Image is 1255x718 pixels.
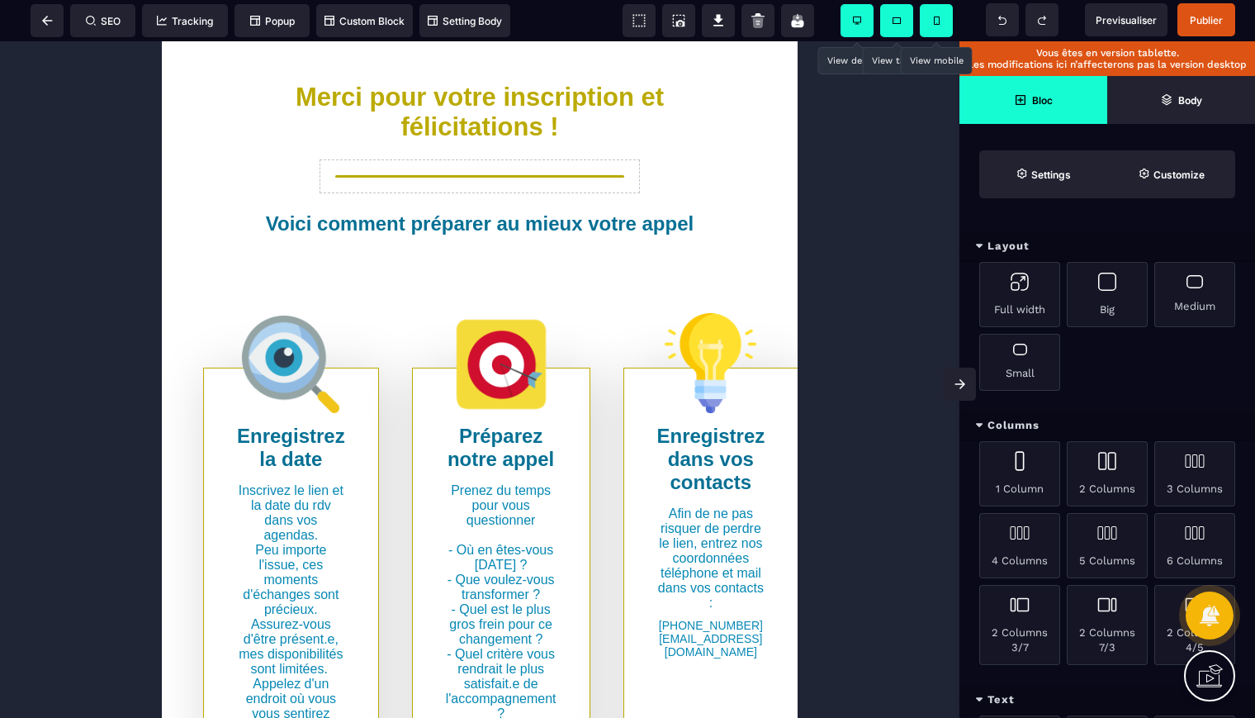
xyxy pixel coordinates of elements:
[968,47,1247,59] p: Vous êtes en version tablette.
[1032,94,1053,107] strong: Bloc
[979,150,1107,198] span: Settings
[291,274,388,372] img: 387b4a10bf48ab8712f183923d080910_01-17_86383.png
[1031,169,1071,181] strong: Settings
[1067,585,1148,665] div: 2 Columns 7/3
[1190,14,1223,26] span: Publier
[284,438,395,684] text: Prenez du temps pour vous questionner - Où en êtes-vous [DATE] ? - Que voulez-vous transformer ? ...
[1154,262,1235,327] div: Medium
[1178,94,1202,107] strong: Body
[1085,3,1167,36] span: Preview
[1067,262,1148,327] div: Big
[979,585,1060,665] div: 2 Columns 3/7
[662,4,695,37] span: Screenshot
[979,441,1060,506] div: 1 Column
[80,274,178,372] img: 4976738c82f9b023c47c9e0396a720d3_loupe.png
[1107,76,1255,124] span: Open Layer Manager
[1096,14,1157,26] span: Previsualiser
[499,272,599,372] img: e8a3ed2cdd5635c19ddcc50667f0d861_idee.png
[1153,169,1205,181] strong: Customize
[75,383,188,429] b: Enregistrez la date
[495,383,609,452] b: Enregistrez dans vos contacts
[968,59,1247,70] p: Les modifications ici n’affecterons pas la version desktop
[1154,585,1235,665] div: 2 Columns 4/5
[428,15,502,27] span: Setting Body
[979,513,1060,578] div: 4 Columns
[979,262,1060,327] div: Full width
[1067,513,1148,578] div: 5 Columns
[286,383,392,429] b: Préparez notre appel
[959,685,1255,716] div: Text
[979,334,1060,391] div: Small
[495,573,604,621] text: [PHONE_NUMBER] [EMAIL_ADDRESS][DOMAIN_NAME]
[959,231,1255,262] div: Layout
[1067,441,1148,506] div: 2 Columns
[1107,150,1235,198] span: Open Style Manager
[86,15,121,27] span: SEO
[623,4,656,37] span: View components
[83,33,553,117] h1: Merci pour votre inscription et félicitations !
[495,461,604,573] text: Afin de ne pas risquer de perdre le lien, entrez nos coordonnées téléphone et mail dans vos conta...
[324,15,405,27] span: Custom Block
[1154,441,1235,506] div: 3 Columns
[157,15,213,27] span: Tracking
[1154,513,1235,578] div: 6 Columns
[959,76,1107,124] span: Open Blocks
[959,411,1255,441] div: Columns
[250,15,295,27] span: Popup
